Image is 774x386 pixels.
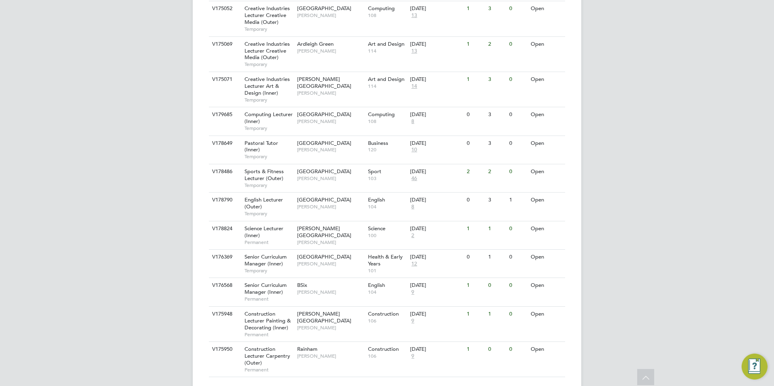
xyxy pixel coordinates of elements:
[529,278,564,293] div: Open
[297,239,364,246] span: [PERSON_NAME]
[245,153,293,160] span: Temporary
[465,250,486,265] div: 0
[410,111,463,118] div: [DATE]
[297,324,364,331] span: [PERSON_NAME]
[245,196,283,210] span: English Lecturer (Outer)
[410,232,415,239] span: 2
[297,353,364,359] span: [PERSON_NAME]
[465,136,486,151] div: 0
[245,125,293,131] span: Temporary
[410,5,463,12] div: [DATE]
[465,342,486,357] div: 1
[410,168,463,175] div: [DATE]
[529,72,564,87] div: Open
[297,310,351,324] span: [PERSON_NAME][GEOGRAPHIC_DATA]
[368,168,381,175] span: Sport
[465,221,486,236] div: 1
[245,61,293,68] span: Temporary
[210,72,238,87] div: V175071
[529,221,564,236] div: Open
[210,1,238,16] div: V175052
[245,111,293,125] span: Computing Lecturer (Inner)
[297,168,351,175] span: [GEOGRAPHIC_DATA]
[297,175,364,182] span: [PERSON_NAME]
[368,225,385,232] span: Science
[210,136,238,151] div: V178649
[465,278,486,293] div: 1
[210,164,238,179] div: V178486
[368,310,399,317] span: Construction
[245,76,290,96] span: Creative Industries Lecturer Art & Design (Inner)
[410,197,463,204] div: [DATE]
[410,289,415,296] span: 9
[507,72,528,87] div: 0
[507,107,528,122] div: 0
[410,204,415,210] span: 8
[245,346,290,366] span: Construction Lecturer Carpentry (Outer)
[210,193,238,208] div: V178790
[465,37,486,52] div: 1
[245,331,293,338] span: Permanent
[507,164,528,179] div: 0
[410,146,418,153] span: 10
[368,346,399,352] span: Construction
[245,97,293,103] span: Temporary
[410,48,418,55] span: 13
[368,83,406,89] span: 114
[486,342,507,357] div: 0
[297,289,364,295] span: [PERSON_NAME]
[529,136,564,151] div: Open
[507,221,528,236] div: 0
[529,1,564,16] div: Open
[245,140,278,153] span: Pastoral Tutor (Inner)
[297,146,364,153] span: [PERSON_NAME]
[486,37,507,52] div: 2
[410,261,418,267] span: 12
[410,118,415,125] span: 8
[210,307,238,322] div: V175948
[368,140,388,146] span: Business
[465,1,486,16] div: 1
[507,37,528,52] div: 0
[486,221,507,236] div: 1
[486,136,507,151] div: 3
[368,76,404,83] span: Art and Design
[410,41,463,48] div: [DATE]
[245,26,293,32] span: Temporary
[368,146,406,153] span: 120
[410,12,418,19] span: 13
[507,278,528,293] div: 0
[465,107,486,122] div: 0
[368,253,403,267] span: Health & Early Years
[529,193,564,208] div: Open
[210,278,238,293] div: V176568
[465,307,486,322] div: 1
[410,346,463,353] div: [DATE]
[368,204,406,210] span: 104
[297,111,351,118] span: [GEOGRAPHIC_DATA]
[210,221,238,236] div: V178824
[410,76,463,83] div: [DATE]
[486,193,507,208] div: 3
[529,164,564,179] div: Open
[507,307,528,322] div: 0
[297,48,364,54] span: [PERSON_NAME]
[368,353,406,359] span: 106
[368,5,395,12] span: Computing
[368,175,406,182] span: 103
[245,367,293,373] span: Permanent
[486,278,507,293] div: 0
[245,210,293,217] span: Temporary
[245,239,293,246] span: Permanent
[486,250,507,265] div: 1
[368,48,406,54] span: 114
[486,72,507,87] div: 3
[245,182,293,189] span: Temporary
[529,37,564,52] div: Open
[486,107,507,122] div: 3
[245,168,284,182] span: Sports & Fitness Lecturer (Outer)
[368,40,404,47] span: Art and Design
[297,12,364,19] span: [PERSON_NAME]
[245,253,287,267] span: Senior Curriculum Manager (Inner)
[297,90,364,96] span: [PERSON_NAME]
